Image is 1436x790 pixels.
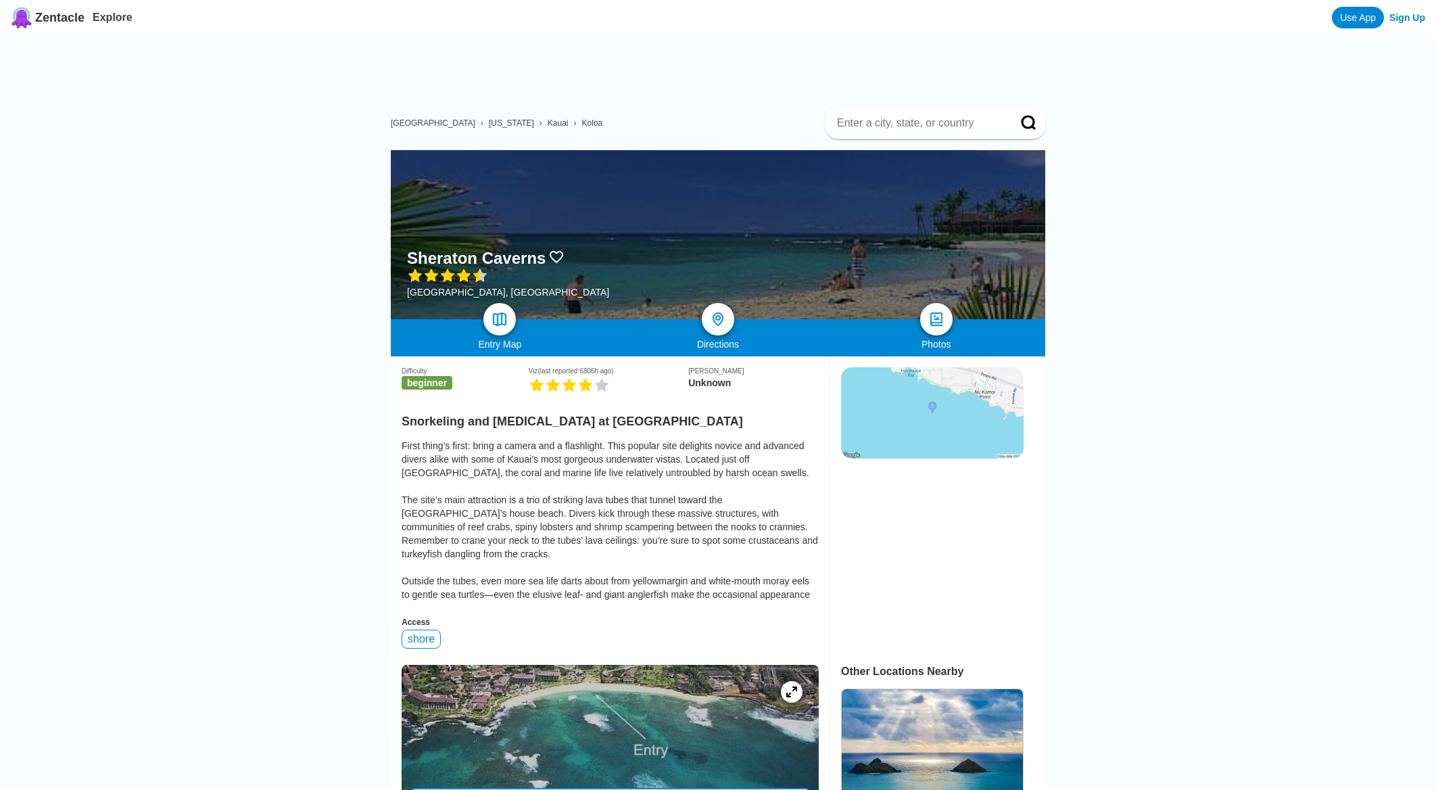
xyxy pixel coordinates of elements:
a: directions [702,303,734,335]
img: map [492,311,508,327]
span: › [481,118,483,128]
h1: Sheraton Caverns [407,249,546,268]
div: Access [402,618,819,627]
a: map [483,303,516,335]
a: Sign Up [1389,12,1425,23]
a: photos [920,303,953,335]
div: Directions [609,339,828,350]
a: Koloa [582,118,603,128]
a: [US_STATE] [489,118,534,128]
div: Other Locations Nearby [841,666,1045,678]
div: shore [402,630,441,649]
img: static [841,367,1024,459]
div: [GEOGRAPHIC_DATA], [GEOGRAPHIC_DATA] [407,287,609,298]
div: Entry Map [391,339,609,350]
div: Difficulty [402,367,529,375]
a: Zentacle logoZentacle [11,7,85,28]
a: Use App [1332,7,1384,28]
h2: Snorkeling and [MEDICAL_DATA] at [GEOGRAPHIC_DATA] [402,406,819,429]
img: Zentacle logo [11,7,32,28]
span: › [574,118,577,128]
div: Viz (last reported 6806h ago) [529,367,689,375]
img: directions [710,311,726,327]
div: Photos [827,339,1045,350]
a: [GEOGRAPHIC_DATA] [391,118,475,128]
span: Zentacle [35,11,85,25]
img: photos [928,311,944,327]
input: Enter a city, state, or country [836,116,1002,130]
span: › [540,118,542,128]
span: beginner [402,376,452,390]
a: Explore [93,11,133,23]
a: Kauai [548,118,569,128]
div: Unknown [688,377,819,388]
div: First thing’s first: bring a camera and a flashlight. This popular site delights novice and advan... [402,439,819,601]
div: [PERSON_NAME] [688,367,819,375]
